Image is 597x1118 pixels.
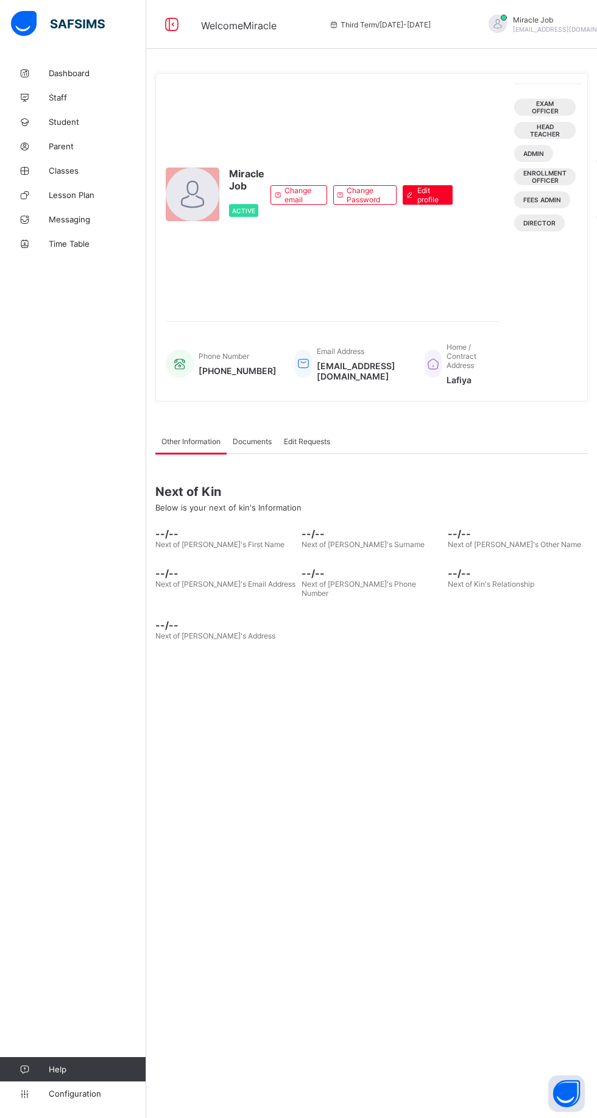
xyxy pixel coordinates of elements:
span: Next of Kin's Relationship [448,579,534,589]
span: Help [49,1064,146,1074]
span: Lafiya [447,375,487,385]
img: safsims [11,11,105,37]
span: Next of [PERSON_NAME]'s Other Name [448,540,581,549]
span: Fees Admin [523,196,561,203]
span: Student [49,117,146,127]
span: Miracle Job [229,168,264,192]
span: session/term information [328,20,431,29]
span: --/-- [448,528,588,540]
span: --/-- [448,567,588,579]
span: Next of [PERSON_NAME]'s Address [155,631,275,640]
span: Classes [49,166,146,175]
span: Messaging [49,214,146,224]
span: --/-- [155,619,295,631]
span: [EMAIL_ADDRESS][DOMAIN_NAME] [317,361,406,381]
span: Below is your next of kin's Information [155,503,302,512]
span: Next of Kin [155,484,588,499]
span: --/-- [302,528,442,540]
span: Exam Officer [523,100,567,115]
span: Welcome Miracle [201,19,277,32]
span: Staff [49,93,146,102]
span: Time Table [49,239,146,249]
span: Active [232,207,255,214]
span: Head Teacher [523,123,567,138]
span: [PHONE_NUMBER] [199,366,277,376]
span: --/-- [155,567,295,579]
span: Dashboard [49,68,146,78]
span: Next of [PERSON_NAME]'s First Name [155,540,284,549]
span: Edit profile [417,186,443,204]
span: Phone Number [199,352,249,361]
span: Edit Requests [284,437,330,446]
span: Home / Contract Address [447,342,476,370]
span: Lesson Plan [49,190,146,200]
span: Next of [PERSON_NAME]'s Phone Number [302,579,416,598]
span: Email Address [317,347,364,356]
span: Documents [233,437,272,446]
span: Change Password [347,186,387,204]
span: Next of [PERSON_NAME]'s Email Address [155,579,295,589]
button: Open asap [548,1075,585,1112]
span: Change email [284,186,317,204]
span: Configuration [49,1089,146,1099]
span: --/-- [155,528,295,540]
span: Parent [49,141,146,151]
span: Other Information [161,437,221,446]
span: Next of [PERSON_NAME]'s Surname [302,540,425,549]
span: --/-- [302,567,442,579]
span: Enrollment Officer [523,169,567,184]
span: Director [523,219,556,227]
span: Admin [523,150,544,157]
